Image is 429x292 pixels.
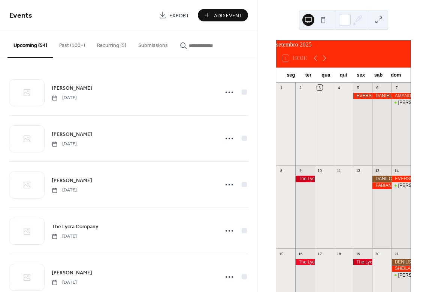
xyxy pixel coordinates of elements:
span: The Lycra Company [52,223,98,231]
span: [PERSON_NAME] [52,177,92,185]
div: The Lycra Company [353,259,372,265]
button: Submissions [132,30,174,57]
div: DANILO CARDOSO [372,176,391,182]
div: 20 [374,251,380,256]
div: qui [335,68,352,83]
div: EVERSON CONCEIÇÃO [392,176,411,182]
a: [PERSON_NAME] [52,268,92,277]
div: 18 [336,251,342,256]
div: ALEX PAULINO [392,99,411,106]
span: [DATE] [52,95,77,101]
div: 16 [297,251,303,256]
div: 21 [394,251,399,256]
span: [PERSON_NAME] [52,131,92,138]
button: Recurring (5) [91,30,132,57]
div: qua [317,68,335,83]
button: Past (100+) [53,30,91,57]
span: [DATE] [52,279,77,286]
button: Upcoming (54) [7,30,53,58]
div: EVERSON CONCEIÇÃO [353,93,372,99]
div: 19 [355,251,361,256]
span: [DATE] [52,187,77,194]
div: 14 [394,168,399,173]
div: SHEILA ITALA [392,265,411,272]
div: 5 [355,85,361,90]
a: [PERSON_NAME] [52,130,92,138]
div: 12 [355,168,361,173]
div: 17 [317,251,323,256]
a: The Lycra Company [52,222,98,231]
a: [PERSON_NAME] [52,176,92,185]
div: 1 [278,85,284,90]
div: FABIANO FARIAS [372,182,391,189]
div: 3 [317,85,323,90]
span: Events [9,8,32,23]
div: The Lycra Company [295,259,314,265]
div: 11 [336,168,342,173]
span: [DATE] [52,233,77,240]
div: sab [370,68,387,83]
div: The Lycra Company [295,176,314,182]
div: 7 [394,85,399,90]
span: [DATE] [52,141,77,148]
div: 13 [374,168,380,173]
div: DENILSON SILVA [392,259,411,265]
div: 6 [374,85,380,90]
div: ALEX PAULINO [392,182,411,189]
div: 2 [297,85,303,90]
div: ter [300,68,317,83]
span: Add Event [214,12,242,20]
div: 8 [278,168,284,173]
div: 10 [317,168,323,173]
div: AMANDA SILVA [392,93,411,99]
div: setembro 2025 [276,40,411,49]
div: DANIEL SALIM [372,93,391,99]
div: seg [282,68,300,83]
span: Export [169,12,189,20]
div: 9 [297,168,303,173]
div: dom [387,68,405,83]
a: Export [153,9,195,21]
div: sex [352,68,370,83]
div: 4 [336,85,342,90]
a: [PERSON_NAME] [52,84,92,92]
button: Add Event [198,9,248,21]
div: ALEX PAULINO [392,272,411,278]
span: [PERSON_NAME] [52,269,92,277]
div: 15 [278,251,284,256]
